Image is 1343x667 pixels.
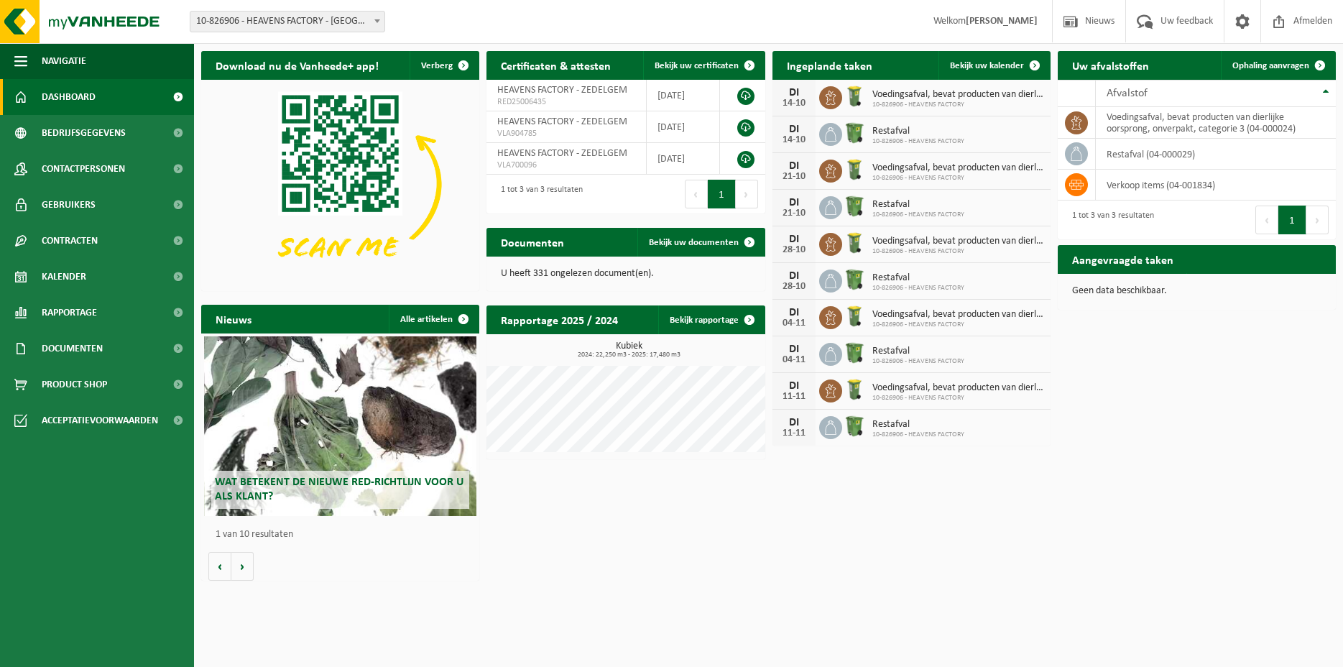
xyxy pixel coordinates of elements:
[389,305,478,333] a: Alle artikelen
[780,135,808,145] div: 14-10
[872,174,1043,183] span: 10-826906 - HEAVENS FACTORY
[497,116,627,127] span: HEAVENS FACTORY - ZEDELGEM
[780,282,808,292] div: 28-10
[685,180,708,208] button: Previous
[494,351,765,359] span: 2024: 22,250 m3 - 2025: 17,480 m3
[872,247,1043,256] span: 10-826906 - HEAVENS FACTORY
[780,417,808,428] div: DI
[950,61,1024,70] span: Bekijk uw kalender
[842,157,867,182] img: WB-0140-HPE-GN-50
[872,199,964,211] span: Restafval
[872,382,1043,394] span: Voedingsafval, bevat producten van dierlijke oorsprong, onverpakt, categorie 3
[494,178,583,210] div: 1 tot 3 van 3 resultaten
[1255,206,1278,234] button: Previous
[780,318,808,328] div: 04-11
[1221,51,1334,80] a: Ophaling aanvragen
[842,121,867,145] img: WB-0370-HPE-GN-50
[1306,206,1329,234] button: Next
[842,341,867,365] img: WB-0370-HPE-GN-50
[494,341,765,359] h3: Kubiek
[421,61,453,70] span: Verberg
[1072,286,1321,296] p: Geen data beschikbaar.
[208,552,231,581] button: Vorige
[497,128,635,139] span: VLA904785
[780,98,808,109] div: 14-10
[780,208,808,218] div: 21-10
[872,101,1043,109] span: 10-826906 - HEAVENS FACTORY
[190,11,385,32] span: 10-826906 - HEAVENS FACTORY - ZEDELGEM
[42,79,96,115] span: Dashboard
[966,16,1038,27] strong: [PERSON_NAME]
[872,321,1043,329] span: 10-826906 - HEAVENS FACTORY
[842,414,867,438] img: WB-0370-HPE-GN-50
[231,552,254,581] button: Volgende
[1096,170,1336,201] td: verkoop items (04-001834)
[780,428,808,438] div: 11-11
[647,111,720,143] td: [DATE]
[1065,204,1154,236] div: 1 tot 3 van 3 resultaten
[780,197,808,208] div: DI
[215,477,463,502] span: Wat betekent de nieuwe RED-richtlijn voor u als klant?
[42,295,97,331] span: Rapportage
[1107,88,1148,99] span: Afvalstof
[204,336,477,516] a: Wat betekent de nieuwe RED-richtlijn voor u als klant?
[1278,206,1306,234] button: 1
[497,85,627,96] span: HEAVENS FACTORY - ZEDELGEM
[201,80,479,288] img: Download de VHEPlus App
[872,346,964,357] span: Restafval
[42,115,126,151] span: Bedrijfsgegevens
[201,305,266,333] h2: Nieuws
[780,172,808,182] div: 21-10
[872,272,964,284] span: Restafval
[42,402,158,438] span: Acceptatievoorwaarden
[872,236,1043,247] span: Voedingsafval, bevat producten van dierlijke oorsprong, onverpakt, categorie 3
[643,51,764,80] a: Bekijk uw certificaten
[872,162,1043,174] span: Voedingsafval, bevat producten van dierlijke oorsprong, onverpakt, categorie 3
[938,51,1049,80] a: Bekijk uw kalender
[772,51,887,79] h2: Ingeplande taken
[872,357,964,366] span: 10-826906 - HEAVENS FACTORY
[780,344,808,355] div: DI
[42,367,107,402] span: Product Shop
[42,187,96,223] span: Gebruikers
[497,160,635,171] span: VLA700096
[842,194,867,218] img: WB-0370-HPE-GN-50
[842,304,867,328] img: WB-0140-HPE-GN-50
[201,51,393,79] h2: Download nu de Vanheede+ app!
[780,160,808,172] div: DI
[872,419,964,431] span: Restafval
[872,431,964,439] span: 10-826906 - HEAVENS FACTORY
[497,96,635,108] span: RED25006435
[780,307,808,318] div: DI
[780,234,808,245] div: DI
[780,355,808,365] div: 04-11
[708,180,736,208] button: 1
[486,228,578,256] h2: Documenten
[1096,139,1336,170] td: restafval (04-000029)
[1058,245,1188,273] h2: Aangevraagde taken
[736,180,758,208] button: Next
[42,259,86,295] span: Kalender
[780,270,808,282] div: DI
[216,530,472,540] p: 1 van 10 resultaten
[780,124,808,135] div: DI
[658,305,764,334] a: Bekijk rapportage
[780,245,808,255] div: 28-10
[190,11,384,32] span: 10-826906 - HEAVENS FACTORY - ZEDELGEM
[42,43,86,79] span: Navigatie
[872,126,964,137] span: Restafval
[42,151,125,187] span: Contactpersonen
[780,380,808,392] div: DI
[780,87,808,98] div: DI
[842,84,867,109] img: WB-0140-HPE-GN-50
[647,143,720,175] td: [DATE]
[637,228,764,257] a: Bekijk uw documenten
[872,309,1043,321] span: Voedingsafval, bevat producten van dierlijke oorsprong, onverpakt, categorie 3
[1096,107,1336,139] td: voedingsafval, bevat producten van dierlijke oorsprong, onverpakt, categorie 3 (04-000024)
[872,284,964,293] span: 10-826906 - HEAVENS FACTORY
[872,89,1043,101] span: Voedingsafval, bevat producten van dierlijke oorsprong, onverpakt, categorie 3
[872,394,1043,402] span: 10-826906 - HEAVENS FACTORY
[501,269,750,279] p: U heeft 331 ongelezen document(en).
[410,51,478,80] button: Verberg
[1058,51,1163,79] h2: Uw afvalstoffen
